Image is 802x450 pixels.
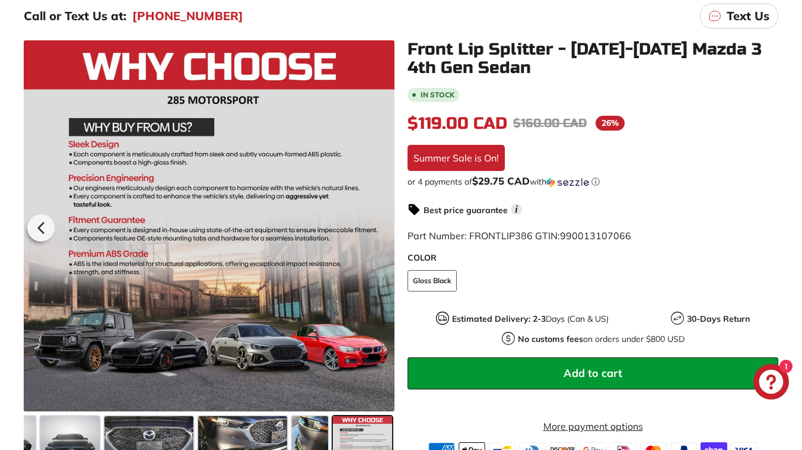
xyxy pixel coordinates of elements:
div: or 4 payments of with [408,176,778,188]
strong: 30-Days Return [687,313,750,324]
a: Text Us [700,4,778,28]
label: COLOR [408,252,778,264]
p: on orders under $800 USD [518,333,685,346]
strong: No customs fees [518,334,583,344]
img: Sezzle [546,177,589,188]
strong: Best price guarantee [424,205,508,216]
div: Summer Sale is On! [408,145,505,171]
button: Add to cart [408,357,778,389]
span: Add to cart [564,366,622,380]
strong: Estimated Delivery: 2-3 [452,313,546,324]
span: $119.00 CAD [408,113,507,134]
p: Call or Text Us at: [24,7,126,25]
inbox-online-store-chat: Shopify online store chat [750,364,793,403]
span: Part Number: FRONTLIP386 GTIN: [408,230,631,242]
h1: Front Lip Splitter - [DATE]-[DATE] Mazda 3 4th Gen Sedan [408,40,778,77]
span: 990013107066 [560,230,631,242]
b: In stock [421,91,454,99]
span: $29.75 CAD [472,175,530,187]
div: or 4 payments of$29.75 CADwithSezzle Click to learn more about Sezzle [408,176,778,188]
span: $160.00 CAD [513,116,587,131]
p: Text Us [727,7,769,25]
a: [PHONE_NUMBER] [132,7,243,25]
p: Days (Can & US) [452,313,609,325]
a: More payment options [408,419,778,433]
span: i [511,204,522,215]
span: 26% [596,116,625,131]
